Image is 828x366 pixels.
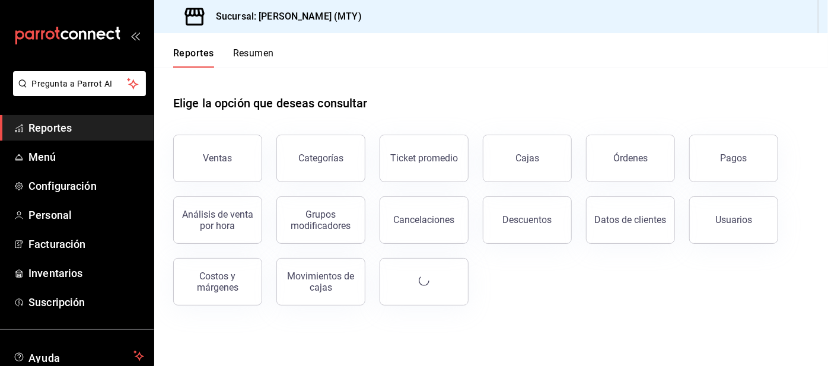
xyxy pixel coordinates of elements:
div: Usuarios [715,214,752,225]
button: Ventas [173,135,262,182]
button: Costos y márgenes [173,258,262,305]
span: Menú [28,149,144,165]
button: Órdenes [586,135,675,182]
div: Movimientos de cajas [284,270,358,293]
span: Facturación [28,236,144,252]
button: Pregunta a Parrot AI [13,71,146,96]
div: Pagos [721,152,747,164]
span: Suscripción [28,294,144,310]
div: Grupos modificadores [284,209,358,231]
div: Costos y márgenes [181,270,254,293]
button: Cajas [483,135,572,182]
span: Ayuda [28,349,129,363]
span: Pregunta a Parrot AI [32,78,128,90]
div: Descuentos [503,214,552,225]
div: Órdenes [613,152,648,164]
span: Personal [28,207,144,223]
a: Pregunta a Parrot AI [8,86,146,98]
div: Análisis de venta por hora [181,209,254,231]
h3: Sucursal: [PERSON_NAME] (MTY) [206,9,362,24]
button: Usuarios [689,196,778,244]
button: Categorías [276,135,365,182]
button: Reportes [173,47,214,68]
span: Inventarios [28,265,144,281]
button: Grupos modificadores [276,196,365,244]
button: Descuentos [483,196,572,244]
button: Movimientos de cajas [276,258,365,305]
button: Análisis de venta por hora [173,196,262,244]
button: Datos de clientes [586,196,675,244]
span: Reportes [28,120,144,136]
button: Resumen [233,47,274,68]
div: Datos de clientes [595,214,667,225]
button: Cancelaciones [380,196,469,244]
div: Ventas [203,152,233,164]
span: Configuración [28,178,144,194]
button: Ticket promedio [380,135,469,182]
h1: Elige la opción que deseas consultar [173,94,368,112]
div: Cancelaciones [394,214,455,225]
div: Categorías [298,152,343,164]
div: Cajas [515,152,539,164]
button: open_drawer_menu [130,31,140,40]
div: navigation tabs [173,47,274,68]
button: Pagos [689,135,778,182]
div: Ticket promedio [390,152,458,164]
